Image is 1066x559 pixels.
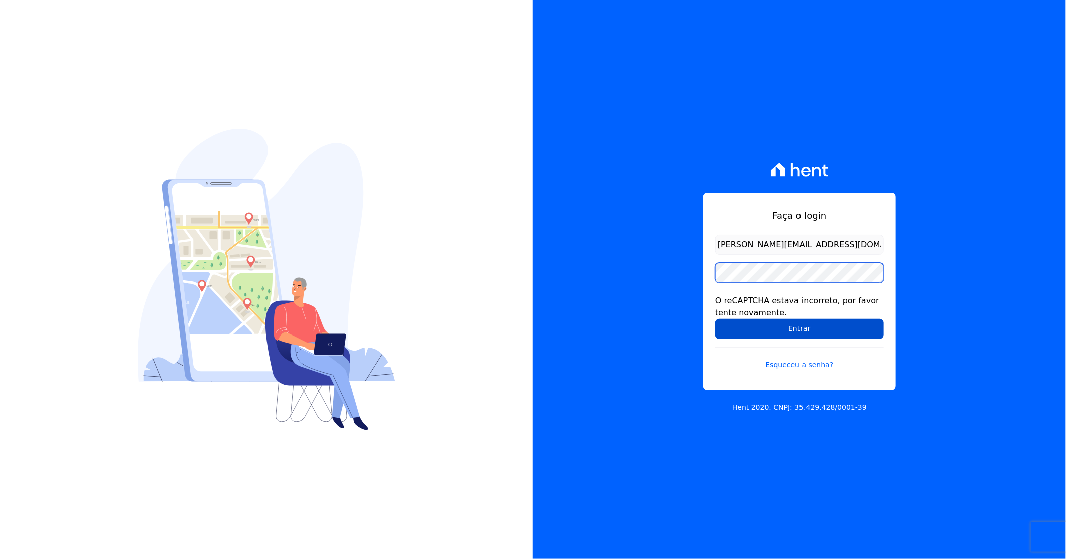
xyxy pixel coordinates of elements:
[715,319,884,339] input: Entrar
[732,402,867,413] p: Hent 2020. CNPJ: 35.429.428/0001-39
[715,347,884,370] a: Esqueceu a senha?
[138,129,395,430] img: Login
[715,235,884,255] input: Email
[715,209,884,222] h1: Faça o login
[715,295,884,319] div: O reCAPTCHA estava incorreto, por favor tente novamente.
